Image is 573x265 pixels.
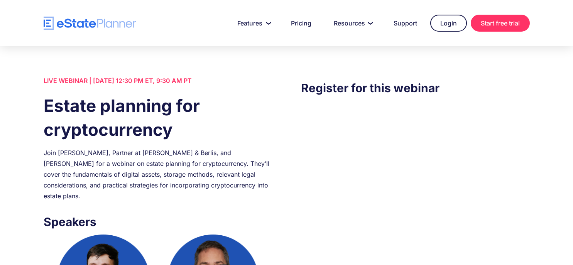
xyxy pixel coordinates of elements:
[44,17,136,30] a: home
[430,15,467,32] a: Login
[44,147,272,201] div: Join [PERSON_NAME], Partner at [PERSON_NAME] & Berlis, and [PERSON_NAME] for a webinar on estate ...
[301,79,529,97] h3: Register for this webinar
[384,15,426,31] a: Support
[44,94,272,142] h1: Estate planning for cryptocurrency
[325,15,380,31] a: Resources
[282,15,321,31] a: Pricing
[301,112,529,243] iframe: Form 0
[44,75,272,86] div: LIVE WEBINAR | [DATE] 12:30 PM ET, 9:30 AM PT
[44,213,272,231] h3: Speakers
[471,15,530,32] a: Start free trial
[228,15,278,31] a: Features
